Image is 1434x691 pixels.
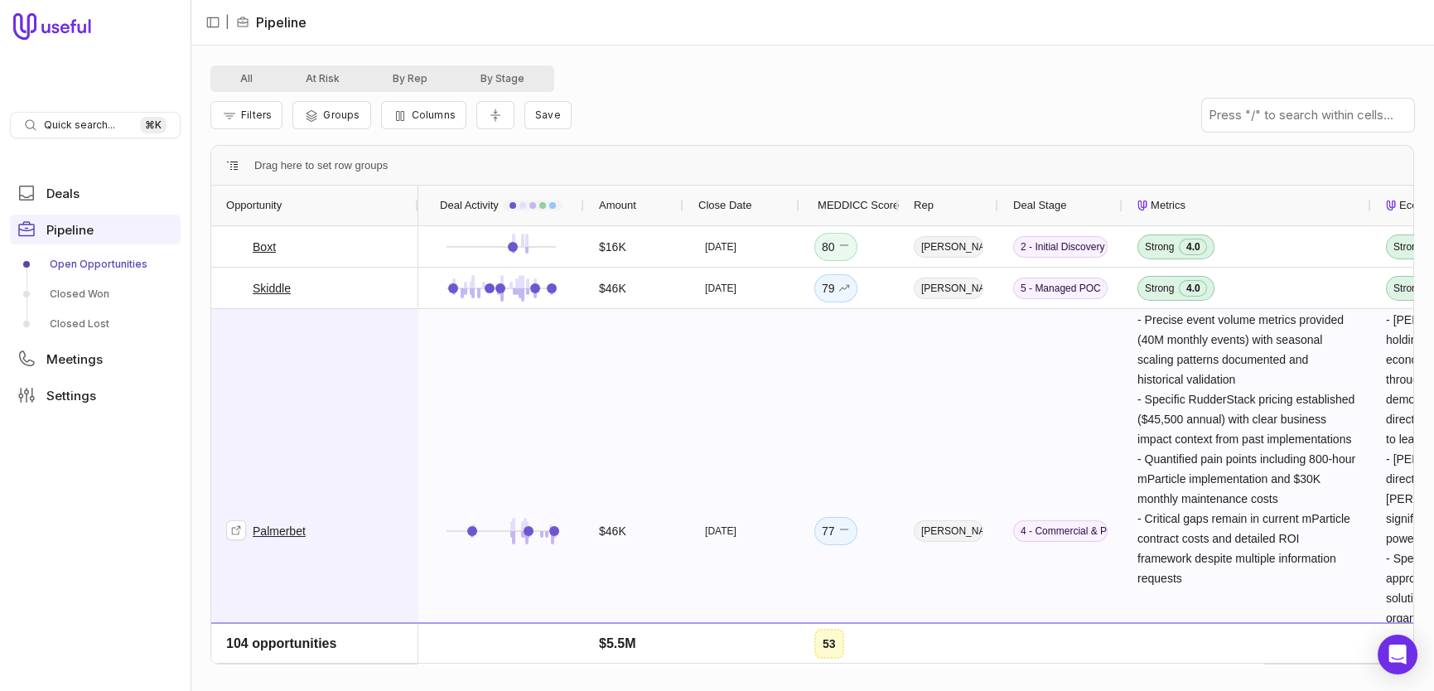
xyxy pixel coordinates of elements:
div: Row Groups [254,156,388,176]
a: Deals [10,178,181,208]
span: Amount [599,196,636,215]
span: Deal Stage [1013,196,1066,215]
span: Strong [1145,240,1174,254]
a: Palmerbet [253,521,306,541]
button: Collapse sidebar [200,10,225,35]
span: 4.0 [1179,239,1207,255]
span: Save [535,109,561,121]
time: [DATE] [705,282,736,295]
span: | [225,12,229,32]
span: Settings [46,389,96,402]
span: Deal Activity [440,196,499,215]
a: Settings [10,380,181,410]
a: Closed Won [10,281,181,307]
span: Strong [1393,282,1422,295]
div: 79 [822,278,850,298]
span: Filters [241,109,272,121]
span: 5 - Managed POC [1013,278,1108,299]
span: Pipeline [46,224,94,236]
span: Drag here to set row groups [254,156,388,176]
time: [DATE] [705,240,736,254]
button: At Risk [279,69,366,89]
span: $16K [599,237,626,257]
span: [PERSON_NAME] [914,520,983,542]
span: Opportunity [226,196,282,215]
span: Quick search... [44,118,115,132]
span: MEDDICC Score [818,196,899,215]
a: Meetings [10,344,181,374]
a: Skiddle [253,278,291,298]
span: Meetings [46,353,103,365]
span: Strong [1393,240,1422,254]
a: Closed Lost [10,311,181,337]
span: Groups [323,109,360,121]
a: Open Opportunities [10,251,181,278]
span: $46K [599,278,626,298]
span: No change [838,521,850,541]
span: Rep [914,196,934,215]
span: [PERSON_NAME] [914,236,983,258]
span: - Precise event volume metrics provided (40M monthly events) with seasonal scaling patterns docum... [1137,313,1359,585]
button: By Rep [366,69,454,89]
button: Columns [381,101,466,129]
span: 2 - Initial Discovery [1013,236,1108,258]
span: Metrics [1151,196,1185,215]
div: Pipeline submenu [10,251,181,337]
div: Metrics [1137,186,1356,225]
a: Pipeline [10,215,181,244]
button: Filter Pipeline [210,101,282,129]
button: Collapse all rows [476,101,514,130]
span: $46K [599,521,626,541]
span: [PERSON_NAME] [914,278,983,299]
div: 77 [822,521,850,541]
button: By Stage [454,69,551,89]
div: Open Intercom Messenger [1378,635,1417,674]
button: Group Pipeline [292,101,370,129]
time: [DATE] [705,524,736,538]
div: 80 [822,237,850,257]
div: MEDDICC Score [814,186,884,225]
span: Deals [46,187,80,200]
span: 4 - Commercial & Product Validation [1013,520,1108,542]
kbd: ⌘ K [140,117,167,133]
button: All [214,69,279,89]
input: Press "/" to search within cells... [1202,99,1414,132]
span: No change [838,237,850,257]
span: 4.0 [1179,280,1207,297]
span: Strong [1145,282,1174,295]
li: Pipeline [236,12,307,32]
span: Columns [412,109,456,121]
button: Create a new saved view [524,101,572,129]
a: Boxt [253,237,276,257]
span: Close Date [698,196,751,215]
